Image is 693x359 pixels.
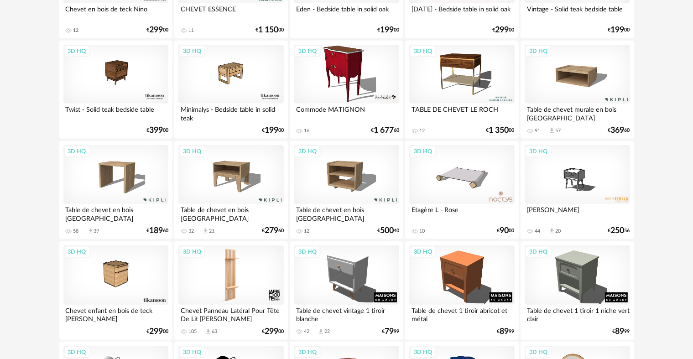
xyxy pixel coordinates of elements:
div: € 00 [608,27,630,33]
div: Chevet enfant en bois de teck [PERSON_NAME] [63,305,168,323]
span: 299 [265,328,278,335]
div: Table de chevet vintage 1 tiroir blanche [294,305,399,323]
div: 3D HQ [410,45,436,57]
div: 11 [188,27,194,34]
div: 32 [188,228,194,234]
div: Table de chevet murale en bois [GEOGRAPHIC_DATA] [525,104,630,122]
span: 89 [500,328,509,335]
span: 299 [149,328,163,335]
div: 3D HQ [179,246,205,258]
div: Minimalys - Bedside table in solid teak [178,104,283,122]
span: 89 [615,328,625,335]
div: Etagère L - Rose [409,204,514,222]
a: 3D HQ TABLE DE CHEVET LE ROCH 12 €1 35000 [405,41,518,139]
div: € 60 [146,228,168,234]
div: € 00 [146,127,168,134]
span: Download icon [548,228,555,234]
div: 63 [212,328,217,335]
span: 199 [380,27,394,33]
span: 199 [265,127,278,134]
div: 12 [419,128,425,134]
div: Twist - Solid teak bedside table [63,104,168,122]
span: 500 [380,228,394,234]
div: 16 [304,128,309,134]
div: 3D HQ [525,45,552,57]
div: 91 [535,128,540,134]
div: 3D HQ [64,246,90,258]
div: 3D HQ [410,246,436,258]
div: € 00 [486,127,515,134]
div: € 00 [493,27,515,33]
div: 3D HQ [294,146,321,157]
div: € 00 [146,328,168,335]
a: 3D HQ Chevet Panneau Latéral Pour Tête De Lit [PERSON_NAME] 105 Download icon 63 €29900 [174,241,287,340]
div: Table de chevet 1 tiroir abricot et métal [409,305,514,323]
div: € 00 [255,27,284,33]
span: 1 677 [374,127,394,134]
div: 57 [555,128,561,134]
div: € 60 [608,127,630,134]
div: 39 [94,228,99,234]
a: 3D HQ [PERSON_NAME] 44 Download icon 20 €25056 [521,141,634,239]
div: [DATE] - Bedside table in solid oak [409,3,514,21]
a: 3D HQ Minimalys - Bedside table in solid teak €19900 [174,41,287,139]
a: 3D HQ Commode MATIGNON 16 €1 67760 [290,41,403,139]
span: 189 [149,228,163,234]
div: 3D HQ [179,45,205,57]
div: 58 [73,228,79,234]
div: € 00 [146,27,168,33]
span: 399 [149,127,163,134]
div: 3D HQ [179,346,205,358]
span: 1 150 [258,27,278,33]
div: 3D HQ [410,146,436,157]
span: Download icon [548,127,555,134]
div: € 00 [377,27,399,33]
div: 3D HQ [294,45,321,57]
span: Download icon [318,328,324,335]
a: 3D HQ Table de chevet 1 tiroir abricot et métal €8999 [405,241,518,340]
div: [PERSON_NAME] [525,204,630,222]
div: 12 [73,27,79,34]
div: 3D HQ [179,146,205,157]
div: 3D HQ [64,45,90,57]
div: € 00 [262,328,284,335]
a: 3D HQ Table de chevet murale en bois [GEOGRAPHIC_DATA] 91 Download icon 57 €36960 [521,41,634,139]
a: 3D HQ Table de chevet 1 tiroir 1 niche vert clair €8999 [521,241,634,340]
div: 3D HQ [64,346,90,358]
a: 3D HQ Etagère L - Rose 10 €9000 [405,141,518,239]
a: 3D HQ Table de chevet en bois [GEOGRAPHIC_DATA] 58 Download icon 39 €18960 [59,141,172,239]
div: 3D HQ [294,346,321,358]
a: 3D HQ Twist - Solid teak bedside table €39900 [59,41,172,139]
div: Eden - Bedside table in solid oak [294,3,399,21]
div: € 99 [497,328,515,335]
div: 3D HQ [64,146,90,157]
div: € 56 [608,228,630,234]
div: € 40 [377,228,399,234]
div: 10 [419,228,425,234]
span: 250 [611,228,625,234]
div: Table de chevet 1 tiroir 1 niche vert clair [525,305,630,323]
div: CHEVET ESSENCE [178,3,283,21]
div: € 60 [371,127,399,134]
div: Vintage - Solid teak bedside table [525,3,630,21]
div: 3D HQ [525,146,552,157]
div: Table de chevet en bois [GEOGRAPHIC_DATA] [294,204,399,222]
span: 279 [265,228,278,234]
div: 21 [209,228,214,234]
div: 12 [304,228,309,234]
div: Table de chevet en bois [GEOGRAPHIC_DATA] [178,204,283,222]
span: 90 [500,228,509,234]
a: 3D HQ Table de chevet en bois [GEOGRAPHIC_DATA] 12 €50040 [290,141,403,239]
div: 44 [535,228,540,234]
div: € 99 [382,328,399,335]
div: Table de chevet en bois [GEOGRAPHIC_DATA] [63,204,168,222]
span: 299 [495,27,509,33]
a: 3D HQ Chevet enfant en bois de teck [PERSON_NAME] €29900 [59,241,172,340]
div: 22 [324,328,330,335]
div: € 99 [613,328,630,335]
a: 3D HQ Table de chevet vintage 1 tiroir blanche 42 Download icon 22 €7999 [290,241,403,340]
div: € 60 [262,228,284,234]
span: 1 350 [489,127,509,134]
div: € 00 [262,127,284,134]
div: 3D HQ [410,346,436,358]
